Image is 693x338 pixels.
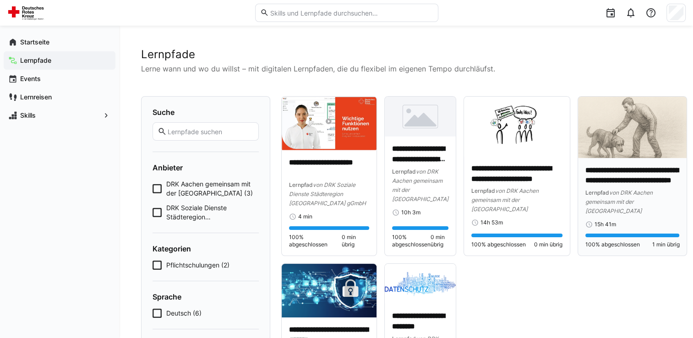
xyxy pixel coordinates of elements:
span: 14h 53m [480,219,503,226]
span: Lernpfad [289,181,313,188]
span: Lernpfad [392,168,416,175]
span: DRK Soziale Dienste Städteregion [GEOGRAPHIC_DATA] gGmbH (3) [166,203,259,222]
img: image [385,97,456,136]
h4: Anbieter [153,163,259,172]
span: 1 min übrig [652,241,679,248]
h2: Lernpfade [141,48,671,61]
h4: Suche [153,108,259,117]
span: Pflichtschulungen (2) [166,261,229,270]
span: 10h 3m [401,209,420,216]
h4: Sprache [153,292,259,301]
input: Skills und Lernpfade durchsuchen… [269,9,433,17]
input: Lernpfade suchen [167,127,254,136]
span: von DRK Soziale Dienste Städteregion [GEOGRAPHIC_DATA] gGmbH [289,181,366,207]
span: 100% abgeschlossen [471,241,526,248]
p: Lerne wann und wo du willst – mit digitalen Lernpfaden, die du flexibel im eigenen Tempo durchläu... [141,63,671,74]
span: von DRK Aachen gemeinsam mit der [GEOGRAPHIC_DATA] [471,187,539,213]
span: Lernpfad [585,189,609,196]
span: 100% abgeschlossen [289,234,342,248]
span: 15h 41m [595,221,616,228]
img: image [282,97,377,150]
span: von DRK Aachen gemeinsam mit der [GEOGRAPHIC_DATA] [585,189,653,214]
span: DRK Aachen gemeinsam mit der [GEOGRAPHIC_DATA] (3) [166,180,259,198]
span: von DRK Aachen gemeinsam mit der [GEOGRAPHIC_DATA] [392,168,448,202]
span: 0 min übrig [342,234,369,248]
span: 0 min übrig [534,241,562,248]
span: 4 min [298,213,312,220]
span: 100% abgeschlossen [392,234,431,248]
span: 0 min übrig [431,234,448,248]
img: image [578,97,687,158]
span: Deutsch (6) [166,309,202,318]
img: image [385,264,456,304]
h4: Kategorien [153,244,259,253]
span: 100% abgeschlossen [585,241,640,248]
img: image [282,264,377,317]
span: Lernpfad [471,187,495,194]
img: image [464,97,570,156]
